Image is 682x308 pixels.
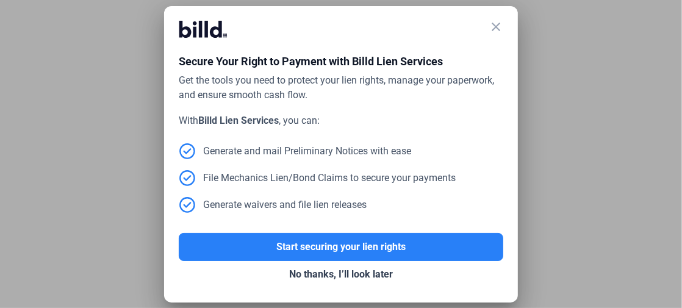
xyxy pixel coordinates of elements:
[179,53,503,73] div: Secure Your Right to Payment with Billd Lien Services
[179,73,503,102] div: Get the tools you need to protect your lien rights, manage your paperwork, and ensure smooth cash...
[179,170,456,187] div: File Mechanics Lien/Bond Claims to secure your payments
[198,115,279,126] strong: Billd Lien Services
[489,20,503,34] mat-icon: close
[179,143,411,160] div: Generate and mail Preliminary Notices with ease
[179,196,367,213] div: Generate waivers and file lien releases
[179,261,503,288] button: No thanks, I’ll look later
[179,233,503,261] button: Start securing your lien rights
[179,113,503,128] div: With , you can:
